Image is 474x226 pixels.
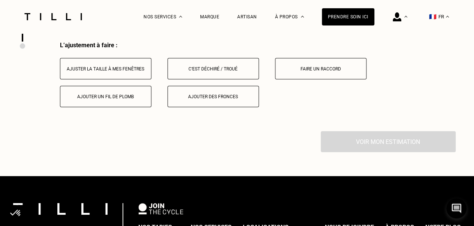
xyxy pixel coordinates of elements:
button: C‘est déchiré / troué [167,58,259,79]
div: Ajouter un fil de plomb [64,94,147,99]
img: menu déroulant [446,16,449,18]
a: Prendre soin ici [322,8,374,25]
img: logo Join The Cycle [138,203,183,214]
button: Ajouter des fronces [167,86,259,107]
div: C‘est déchiré / troué [172,66,255,72]
a: Marque [200,14,219,19]
a: Artisan [237,14,257,19]
div: Ajuster la taille à mes fenêtres [64,66,147,72]
img: logo Tilli [13,203,108,215]
div: Ajouter des fronces [172,94,255,99]
div: Faire un raccord [279,66,362,72]
img: Menu déroulant [179,16,182,18]
img: icône connexion [393,12,401,21]
img: Menu déroulant à propos [301,16,304,18]
img: Logo du service de couturière Tilli [22,13,85,20]
button: Ajouter un fil de plomb [60,86,151,107]
div: L’ajustement à faire : [60,42,456,49]
button: Ajuster la taille à mes fenêtres [60,58,151,79]
span: 🇫🇷 [429,13,437,20]
button: Faire un raccord [275,58,366,79]
img: Menu déroulant [404,16,407,18]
